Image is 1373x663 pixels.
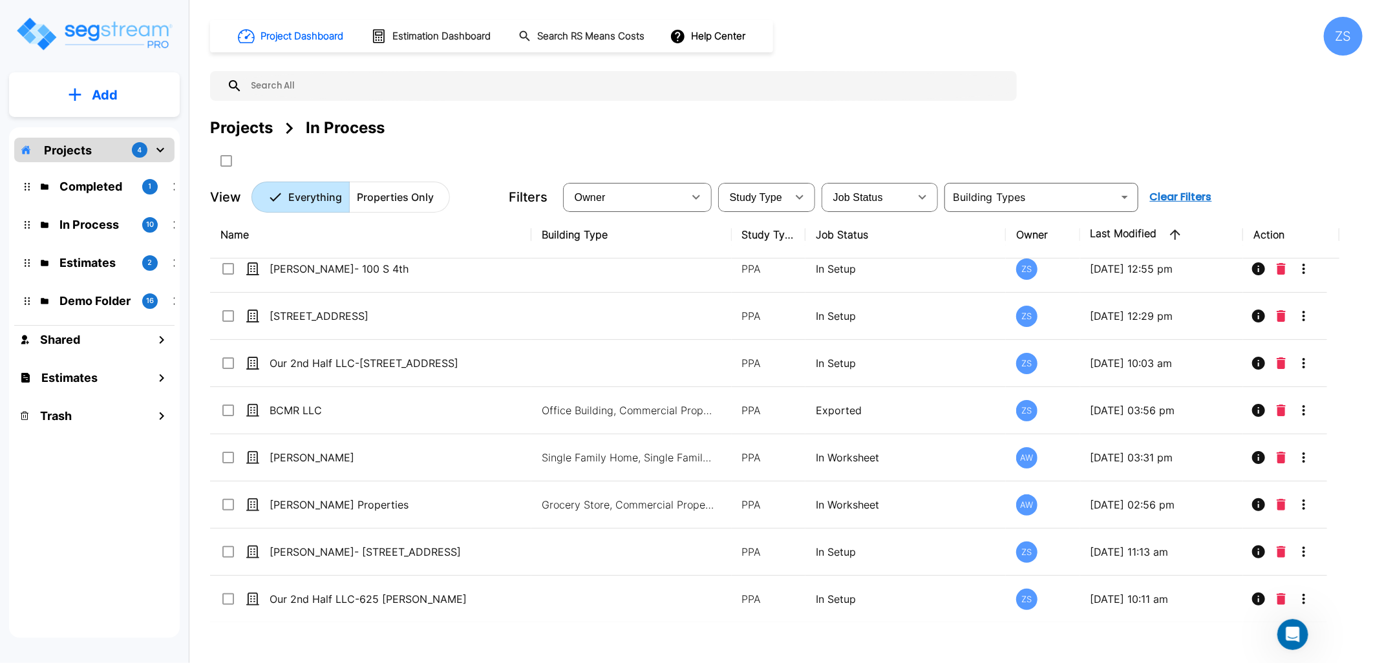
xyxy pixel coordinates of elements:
[251,182,450,213] div: Platform
[816,308,995,324] p: In Setup
[1091,261,1233,277] p: [DATE] 12:55 pm
[742,261,796,277] p: PPA
[251,182,350,213] button: Everything
[306,116,385,140] div: In Process
[15,16,173,52] img: Logo
[805,211,1006,258] th: Job Status
[1016,494,1038,516] div: AW
[742,497,796,512] p: PPA
[816,403,995,418] p: Exported
[9,76,180,114] button: Add
[1272,586,1291,612] button: Delete
[1091,497,1233,512] p: [DATE] 02:56 pm
[127,21,153,47] img: Profile image for Denise
[1291,303,1317,329] button: More-Options
[1016,258,1038,280] div: ZS
[1243,211,1339,258] th: Action
[27,176,216,190] div: We typically reply in a few minutes
[1246,397,1272,423] button: Info
[146,295,154,306] p: 16
[27,163,216,176] div: Send us a message
[509,187,548,207] p: Filters
[1291,445,1317,470] button: More-Options
[270,450,485,465] p: [PERSON_NAME]
[1272,445,1291,470] button: Delete
[1272,303,1291,329] button: Delete
[1091,308,1233,324] p: [DATE] 12:29 pm
[566,179,683,215] div: Select
[1246,256,1272,282] button: Info
[1291,256,1317,282] button: More-Options
[1277,619,1308,650] iframe: Intercom live chat
[742,544,796,560] p: PPA
[1246,303,1272,329] button: Info
[816,497,995,512] p: In Worksheet
[537,29,644,44] h1: Search RS Means Costs
[13,152,246,201] div: Send us a messageWe typically reply in a few minutes
[1006,211,1080,258] th: Owner
[1116,188,1134,206] button: Open
[1291,397,1317,423] button: More-Options
[357,189,434,205] p: Properties Only
[1246,445,1272,470] button: Info
[270,544,485,560] p: [PERSON_NAME]- [STREET_ADDRESS]
[1016,353,1038,374] div: ZS
[172,436,217,445] span: Messages
[1324,17,1363,56] div: ZS
[575,192,606,203] span: Owner
[742,591,796,607] p: PPA
[210,187,241,207] p: View
[1091,355,1233,371] p: [DATE] 10:03 am
[1246,539,1272,565] button: Info
[270,355,485,371] p: Our 2nd Half LLC-[STREET_ADDRESS]
[270,403,485,418] p: BCMR LLC
[1291,492,1317,518] button: More-Options
[149,181,152,192] p: 1
[542,497,716,512] p: Grocery Store, Commercial Property Site
[1272,492,1291,518] button: Delete
[1272,350,1291,376] button: Delete
[210,211,531,258] th: Name
[1091,591,1233,607] p: [DATE] 10:11 am
[26,27,101,43] img: logo
[732,211,806,258] th: Study Type
[1272,256,1291,282] button: Delete
[242,71,1010,101] input: Search All
[176,21,202,47] div: Profile image for Michael
[40,407,72,425] h1: Trash
[148,257,153,268] p: 2
[531,211,732,258] th: Building Type
[27,218,217,232] div: SegStream Knowledge Base
[270,591,485,607] p: Our 2nd Half LLC-625 [PERSON_NAME]
[742,355,796,371] p: PPA
[19,213,240,237] a: SegStream Knowledge Base
[1272,539,1291,565] button: Delete
[742,308,796,324] p: PPA
[1016,542,1038,563] div: ZS
[288,189,342,205] p: Everything
[1246,350,1272,376] button: Info
[59,216,132,233] p: In Process
[222,21,246,44] div: Close
[129,403,259,455] button: Messages
[392,29,491,44] h1: Estimation Dashboard
[151,21,177,47] img: Profile image for Cherry
[1246,586,1272,612] button: Info
[816,544,995,560] p: In Setup
[44,142,92,159] p: Projects
[1091,403,1233,418] p: [DATE] 03:56 pm
[1016,400,1038,421] div: ZS
[146,219,154,230] p: 10
[1016,447,1038,468] div: AW
[1272,397,1291,423] button: Delete
[138,145,142,156] p: 4
[59,292,132,310] p: Demo Folder
[816,355,995,371] p: In Setup
[349,182,450,213] button: Properties Only
[213,148,239,174] button: SelectAll
[270,497,485,512] p: [PERSON_NAME] Properties
[816,450,995,465] p: In Worksheet
[366,23,498,50] button: Estimation Dashboard
[730,192,782,203] span: Study Type
[92,85,118,105] p: Add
